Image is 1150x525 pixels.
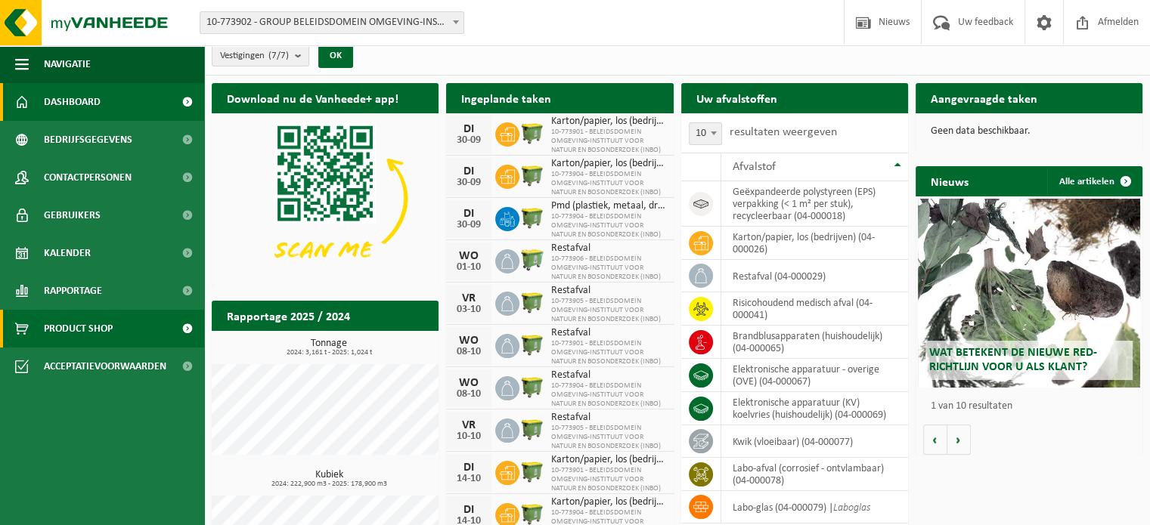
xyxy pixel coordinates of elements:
[44,310,113,347] span: Product Shop
[44,347,166,385] span: Acceptatievoorwaarden
[551,297,665,324] span: 10-773905 - BELEIDSDOMEIN OMGEVING-INSTITUUT VOOR NATUUR EN BOSONDERZOEK (INBO)
[454,178,484,188] div: 30-09
[551,255,665,282] span: 10-773906 - BELEIDSDOMEIN OMGEVING-INSTITUUT VOOR NATUUR EN BOSONDERZOEK (INBO)
[220,45,289,67] span: Vestigingen
[212,83,414,113] h2: Download nu de Vanheede+ app!
[219,480,439,488] span: 2024: 222,900 m3 - 2025: 178,900 m3
[551,128,665,155] span: 10-773901 - BELEIDSDOMEIN OMGEVING-INSTITUUT VOOR NATUUR EN BOSONDERZOEK (INBO)
[454,208,484,220] div: DI
[551,412,665,424] span: Restafval
[931,126,1127,137] p: Geen data beschikbaar.
[1047,166,1141,196] a: Alle artikelen
[219,349,439,357] span: 2024: 3,161 t - 2025: 1,024 t
[833,502,870,514] i: Laboglas
[681,83,792,113] h2: Uw afvalstoffen
[212,113,439,283] img: Download de VHEPlus App
[454,304,484,315] div: 03-10
[212,301,365,330] h2: Rapportage 2025 / 2024
[200,12,463,33] span: 10-773902 - GROUP BELEIDSDOMEIN OMGEVING-INSTITUUT VOOR NATUUR EN BOSONDERZOEK (INBO)
[551,170,665,197] span: 10-773904 - BELEIDSDOMEIN OMGEVING-INSTITUUT VOOR NATUUR EN BOSONDERZOEK (INBO)
[916,83,1052,113] h2: Aangevraagde taken
[551,116,665,128] span: Karton/papier, los (bedrijven)
[519,247,545,273] img: WB-0660-HPE-GN-50
[551,369,665,381] span: Restafval
[454,262,484,273] div: 01-10
[519,332,545,357] img: WB-1100-HPE-GN-50
[721,326,908,359] td: brandblusapparaten (huishoudelijk) (04-000065)
[519,162,545,188] img: WB-1100-HPE-GN-50
[519,459,545,484] img: WB-1100-HPE-GN-50
[454,389,484,400] div: 08-10
[268,51,289,60] count: (7/7)
[44,234,91,272] span: Kalender
[551,424,665,451] span: 10-773905 - BELEIDSDOMEIN OMGEVING-INSTITUUT VOOR NATUUR EN BOSONDERZOEK (INBO)
[721,227,908,260] td: karton/papier, los (bedrijven) (04-000026)
[519,120,545,146] img: WB-1100-HPE-GN-50
[454,220,484,230] div: 30-09
[551,454,665,466] span: Karton/papier, los (bedrijven)
[730,126,837,138] label: resultaten weergeven
[454,292,484,304] div: VR
[44,45,91,83] span: Navigatie
[44,121,132,159] span: Bedrijfsgegevens
[318,44,353,68] button: OK
[918,199,1140,388] a: Wat betekent de nieuwe RED-richtlijn voor u als klant?
[44,196,101,234] span: Gebruikers
[454,123,484,135] div: DI
[689,122,722,145] span: 10
[454,431,484,442] div: 10-10
[721,392,908,425] td: elektronische apparatuur (KV) koelvries (huishoudelijk) (04-000069)
[454,135,484,146] div: 30-09
[454,419,484,431] div: VR
[931,401,1135,412] p: 1 van 10 resultaten
[947,425,971,455] button: Volgende
[326,330,437,360] a: Bekijk rapportage
[551,466,665,493] span: 10-773901 - BELEIDSDOMEIN OMGEVING-INSTITUUT VOOR NATUUR EN BOSONDERZOEK (INBO)
[551,285,665,297] span: Restafval
[200,11,464,34] span: 10-773902 - GROUP BELEIDSDOMEIN OMGEVING-INSTITUUT VOOR NATUUR EN BOSONDERZOEK (INBO)
[454,250,484,262] div: WO
[519,205,545,230] img: WB-1100-HPE-GN-50
[721,359,908,392] td: elektronische apparatuur - overige (OVE) (04-000067)
[551,327,665,339] span: Restafval
[454,165,484,178] div: DI
[212,44,309,66] button: Vestigingen(7/7)
[551,158,665,170] span: Karton/papier, los (bedrijven)
[44,83,101,121] span: Dashboard
[551,496,665,508] span: Karton/papier, los (bedrijven)
[551,212,665,239] span: 10-773904 - BELEIDSDOMEIN OMGEVING-INSTITUUT VOOR NATUUR EN BOSONDERZOEK (INBO)
[551,242,665,255] span: Restafval
[219,338,439,357] h3: Tonnage
[721,425,908,458] td: kwik (vloeibaar) (04-000077)
[454,377,484,389] div: WO
[44,272,102,310] span: Rapportage
[733,161,776,173] span: Afvalstof
[721,260,908,292] td: restafval (04-000029)
[551,339,665,366] span: 10-773901 - BELEIDSDOMEIN OMGEVING-INSTITUUT VOOR NATUUR EN BOSONDERZOEK (INBO)
[551,381,665,409] span: 10-773904 - BELEIDSDOMEIN OMGEVING-INSTITUUT VOOR NATUUR EN BOSONDERZOEK (INBO)
[551,200,665,212] span: Pmd (plastiek, metaal, drankkartons) (bedrijven)
[721,292,908,326] td: risicohoudend medisch afval (04-000041)
[929,347,1097,373] span: Wat betekent de nieuwe RED-richtlijn voor u als klant?
[454,474,484,484] div: 14-10
[219,470,439,488] h3: Kubiek
[454,335,484,347] div: WO
[519,289,545,315] img: WB-1100-HPE-GN-50
[923,425,947,455] button: Vorige
[916,166,984,196] h2: Nieuws
[454,462,484,474] div: DI
[519,374,545,400] img: WB-1100-HPE-GN-50
[446,83,566,113] h2: Ingeplande taken
[690,123,721,144] span: 10
[721,458,908,491] td: labo-afval (corrosief - ontvlambaar) (04-000078)
[721,181,908,227] td: geëxpandeerde polystyreen (EPS) verpakking (< 1 m² per stuk), recycleerbaar (04-000018)
[44,159,132,196] span: Contactpersonen
[454,347,484,357] div: 08-10
[519,416,545,442] img: WB-1100-HPE-GN-50
[721,491,908,523] td: labo-glas (04-000079) |
[454,504,484,516] div: DI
